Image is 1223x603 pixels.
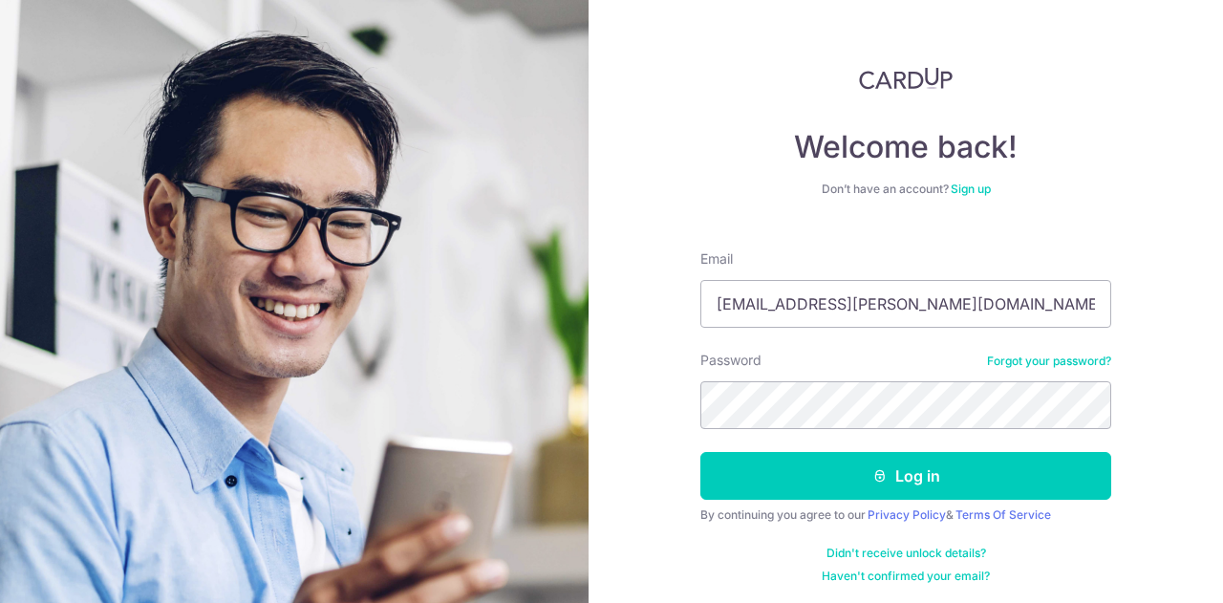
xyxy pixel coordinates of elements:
a: Sign up [951,182,991,196]
a: Terms Of Service [955,507,1051,522]
a: Privacy Policy [868,507,946,522]
a: Haven't confirmed your email? [822,569,990,584]
a: Forgot your password? [987,354,1111,369]
label: Password [700,351,762,370]
div: By continuing you agree to our & [700,507,1111,523]
div: Don’t have an account? [700,182,1111,197]
input: Enter your Email [700,280,1111,328]
img: CardUp Logo [859,67,953,90]
a: Didn't receive unlock details? [826,546,986,561]
label: Email [700,249,733,269]
button: Log in [700,452,1111,500]
h4: Welcome back! [700,128,1111,166]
